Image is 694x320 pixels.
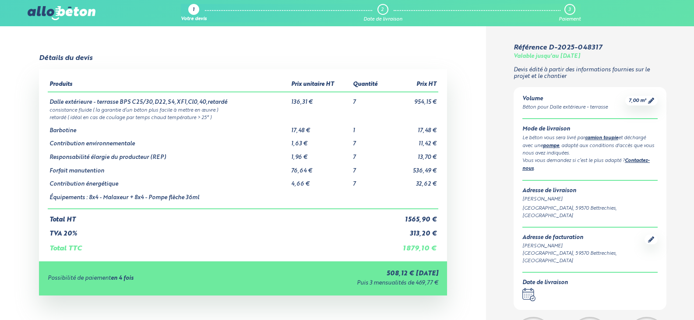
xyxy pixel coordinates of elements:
div: 2 [381,7,384,13]
div: Référence D-2025-048317 [514,44,602,52]
td: Barbotine [48,121,289,134]
div: [PERSON_NAME] [522,196,658,203]
th: Prix HT [388,78,438,92]
th: Prix unitaire HT [289,78,351,92]
td: 313,20 € [388,223,438,238]
div: 508,12 € [DATE] [248,270,438,278]
iframe: Help widget launcher [616,286,684,310]
td: 7 [351,161,388,175]
td: 7 [351,92,388,106]
div: Volume [522,96,608,102]
div: Le béton vous sera livré par et déchargé avec une , adapté aux conditions d'accès que vous nous a... [522,134,658,157]
td: Forfait manutention [48,161,289,175]
div: [GEOGRAPHIC_DATA], 59570 Bettrechies, [GEOGRAPHIC_DATA] [522,205,658,220]
td: 536,49 € [388,161,438,175]
td: 17,48 € [289,121,351,134]
td: 1,96 € [289,148,351,161]
div: Détails du devis [39,54,92,62]
img: allobéton [28,6,95,20]
a: Contactez-nous [522,158,650,171]
div: Possibilité de paiement [48,275,248,282]
td: Contribution énergétique [48,174,289,188]
td: Contribution environnementale [48,134,289,148]
td: 1,63 € [289,134,351,148]
td: 11,42 € [388,134,438,148]
div: Date de livraison [363,17,402,22]
strong: en 4 fois [111,275,134,281]
td: 7 [351,148,388,161]
td: Total TTC [48,238,389,253]
a: 3 Paiement [559,4,581,22]
div: Votre devis [181,17,207,22]
a: pompe [543,144,559,148]
td: TVA 20% [48,223,389,238]
td: 17,48 € [388,121,438,134]
td: 1 879,10 € [388,238,438,253]
td: 76,64 € [289,161,351,175]
a: camion toupie [585,136,618,141]
a: 1 Votre devis [181,4,207,22]
td: 7 [351,134,388,148]
th: Quantité [351,78,388,92]
td: 4,66 € [289,174,351,188]
p: Devis édité à partir des informations fournies sur le projet et le chantier [514,67,666,80]
td: 7 [351,174,388,188]
td: Dalle extérieure - terrasse BPS C25/30,D22,S4,XF1,Cl0,40,retardé [48,92,289,106]
td: Responsabilité élargie du producteur (REP) [48,148,289,161]
td: 136,31 € [289,92,351,106]
div: Valable jusqu'au [DATE] [514,53,580,60]
div: Adresse de livraison [522,188,658,194]
div: Béton pour Dalle extérieure - terrasse [522,104,608,111]
td: Total HT [48,209,389,224]
td: retardé ( idéal en cas de coulage par temps chaud température > 25° ) [48,113,438,121]
div: Adresse de facturation [522,235,645,241]
div: 3 [568,7,571,13]
a: 2 Date de livraison [363,4,402,22]
td: 1 565,90 € [388,209,438,224]
div: [GEOGRAPHIC_DATA], 59570 Bettrechies, [GEOGRAPHIC_DATA] [522,250,645,265]
div: Mode de livraison [522,126,658,133]
td: 1 [351,121,388,134]
div: 1 [193,7,194,13]
div: Puis 3 mensualités de 469,77 € [248,280,438,287]
div: Paiement [559,17,581,22]
td: Équipements : 8x4 - Malaxeur + 8x4 - Pompe flèche 36ml [48,188,289,209]
td: 32,62 € [388,174,438,188]
td: 954,15 € [388,92,438,106]
td: 13,70 € [388,148,438,161]
div: Date de livraison [522,280,568,286]
td: consistance fluide ( la garantie d’un béton plus facile à mettre en œuvre ) [48,106,438,113]
div: Vous vous demandez si c’est le plus adapté ? . [522,157,658,173]
th: Produits [48,78,289,92]
div: [PERSON_NAME] [522,243,645,250]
